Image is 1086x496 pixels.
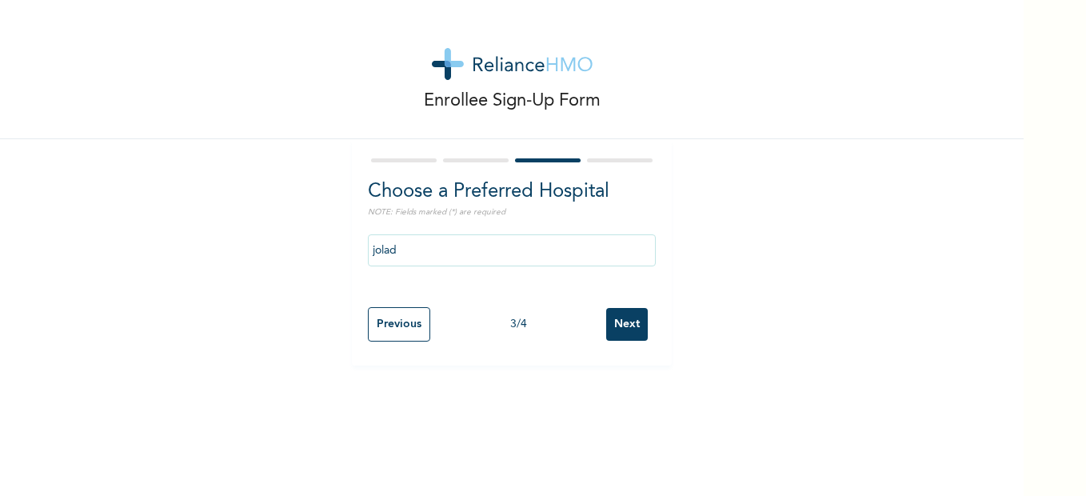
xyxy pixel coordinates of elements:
[368,206,656,218] p: NOTE: Fields marked (*) are required
[368,234,656,266] input: Search by name, address or governorate
[606,308,648,341] input: Next
[430,316,606,333] div: 3 / 4
[368,178,656,206] h2: Choose a Preferred Hospital
[432,48,593,80] img: logo
[368,307,430,342] input: Previous
[424,88,601,114] p: Enrollee Sign-Up Form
